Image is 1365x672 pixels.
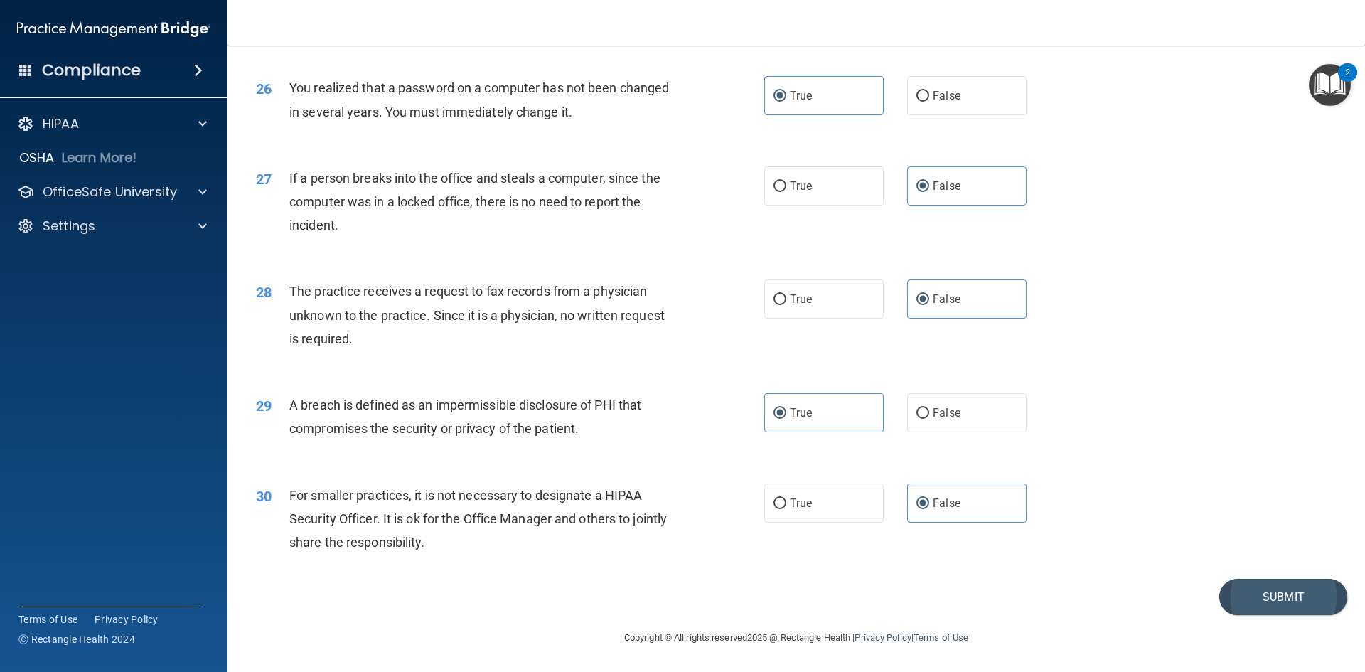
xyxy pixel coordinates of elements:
[289,171,660,233] span: If a person breaks into the office and steals a computer, since the computer was in a locked offi...
[95,612,159,626] a: Privacy Policy
[933,292,960,306] span: False
[17,15,210,43] img: PMB logo
[914,632,968,643] a: Terms of Use
[773,408,786,419] input: True
[916,294,929,305] input: False
[62,149,137,166] p: Learn More!
[537,615,1056,661] div: Copyright © All rights reserved 2025 @ Rectangle Health | |
[1219,579,1347,615] button: Submit
[790,496,812,510] span: True
[855,632,911,643] a: Privacy Policy
[1345,73,1350,91] div: 2
[256,171,272,188] span: 27
[790,406,812,420] span: True
[256,398,272,415] span: 29
[933,89,960,102] span: False
[17,183,207,201] a: OfficeSafe University
[43,183,177,201] p: OfficeSafe University
[42,60,141,80] h4: Compliance
[43,218,95,235] p: Settings
[1294,574,1348,628] iframe: Drift Widget Chat Controller
[933,179,960,193] span: False
[916,498,929,509] input: False
[916,408,929,419] input: False
[18,612,77,626] a: Terms of Use
[790,89,812,102] span: True
[289,398,641,436] span: A breach is defined as an impermissible disclosure of PHI that compromises the security or privac...
[790,179,812,193] span: True
[773,91,786,102] input: True
[18,632,135,646] span: Ⓒ Rectangle Health 2024
[1309,64,1351,106] button: Open Resource Center, 2 new notifications
[17,218,207,235] a: Settings
[289,488,667,550] span: For smaller practices, it is not necessary to designate a HIPAA Security Officer. It is ok for th...
[289,284,665,346] span: The practice receives a request to fax records from a physician unknown to the practice. Since it...
[916,181,929,192] input: False
[289,80,669,119] span: You realized that a password on a computer has not been changed in several years. You must immedi...
[790,292,812,306] span: True
[933,406,960,420] span: False
[256,488,272,505] span: 30
[773,294,786,305] input: True
[933,496,960,510] span: False
[773,498,786,509] input: True
[773,181,786,192] input: True
[916,91,929,102] input: False
[256,284,272,301] span: 28
[19,149,55,166] p: OSHA
[43,115,79,132] p: HIPAA
[17,115,207,132] a: HIPAA
[256,80,272,97] span: 26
